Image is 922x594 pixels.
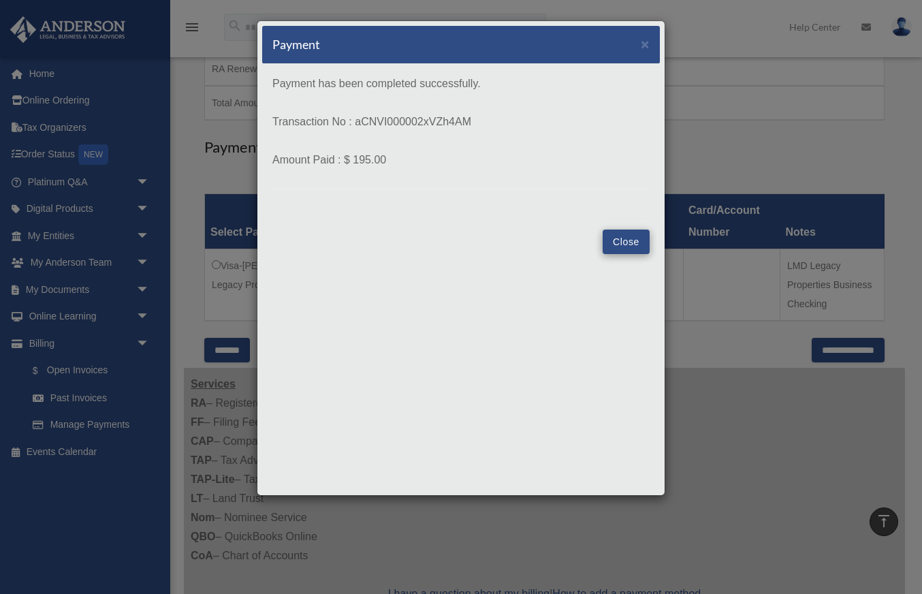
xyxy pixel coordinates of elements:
[272,74,650,93] p: Payment has been completed successfully.
[272,36,320,53] h5: Payment
[641,37,650,51] button: Close
[641,36,650,52] span: ×
[272,112,650,131] p: Transaction No : aCNVI000002xVZh4AM
[272,151,650,170] p: Amount Paid : $ 195.00
[603,230,650,254] button: Close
